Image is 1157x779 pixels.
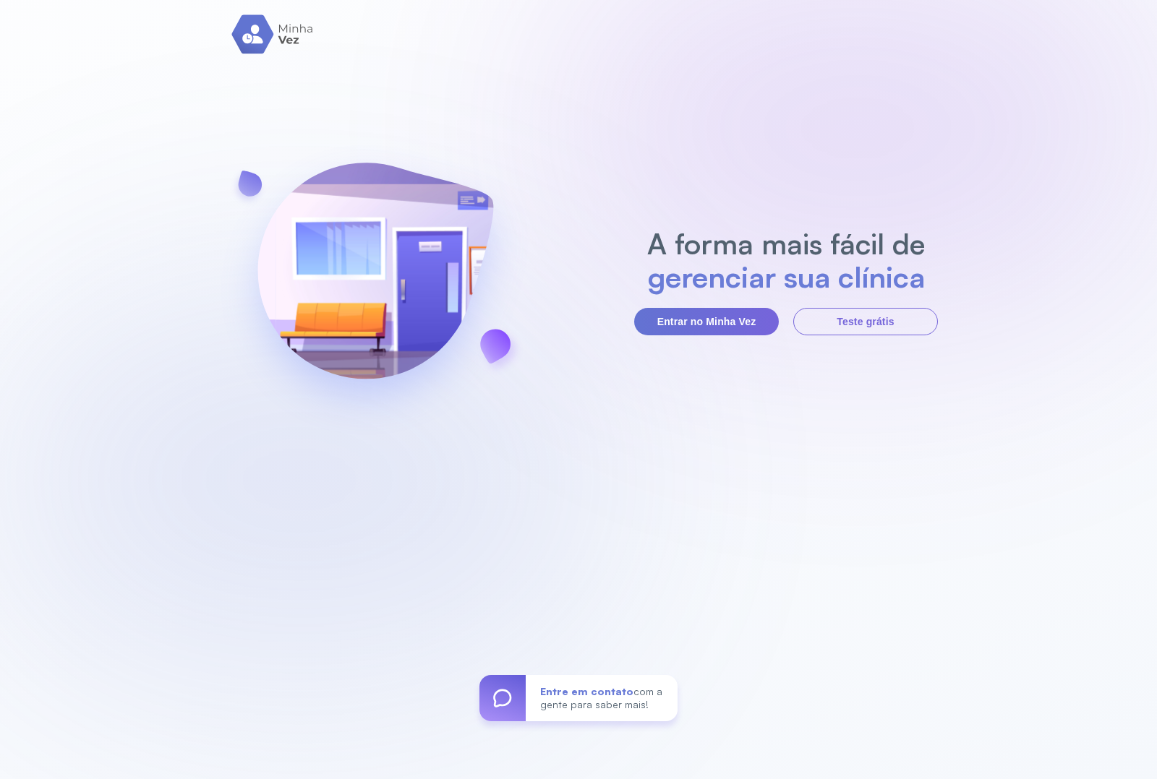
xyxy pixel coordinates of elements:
[219,124,531,439] img: banner-login.svg
[231,14,315,54] img: logo.svg
[540,685,633,697] span: Entre em contato
[640,260,933,293] h2: gerenciar sua clínica
[634,308,779,335] button: Entrar no Minha Vez
[479,675,678,721] a: Entre em contatocom a gente para saber mais!
[793,308,938,335] button: Teste grátis
[640,227,933,260] h2: A forma mais fácil de
[526,675,678,721] div: com a gente para saber mais!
